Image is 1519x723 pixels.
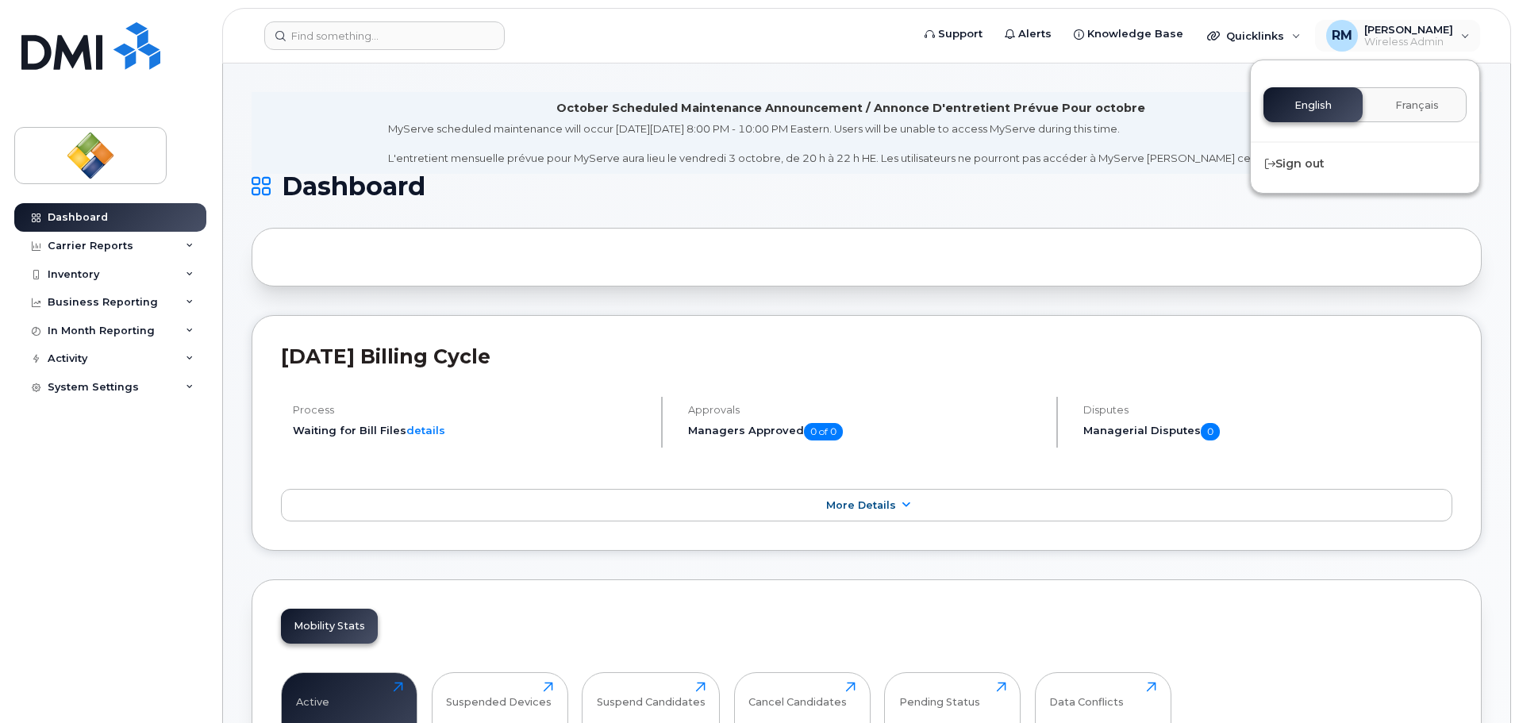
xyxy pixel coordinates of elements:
div: Active [296,682,329,708]
span: Dashboard [282,175,425,198]
div: Data Conflicts [1049,682,1124,708]
div: October Scheduled Maintenance Announcement / Annonce D'entretient Prévue Pour octobre [556,100,1145,117]
h5: Managers Approved [688,423,1043,440]
h4: Disputes [1083,404,1452,416]
div: Suspend Candidates [597,682,706,708]
h4: Approvals [688,404,1043,416]
h5: Managerial Disputes [1083,423,1452,440]
a: details [406,424,445,436]
div: Cancel Candidates [748,682,847,708]
li: Waiting for Bill Files [293,423,648,438]
span: 0 [1201,423,1220,440]
span: 0 of 0 [804,423,843,440]
div: Pending Status [899,682,980,708]
div: Sign out [1251,149,1479,179]
span: More Details [826,499,896,511]
div: MyServe scheduled maintenance will occur [DATE][DATE] 8:00 PM - 10:00 PM Eastern. Users will be u... [388,121,1313,166]
h2: [DATE] Billing Cycle [281,344,1452,368]
span: Français [1395,99,1439,112]
div: Suspended Devices [446,682,552,708]
h4: Process [293,404,648,416]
